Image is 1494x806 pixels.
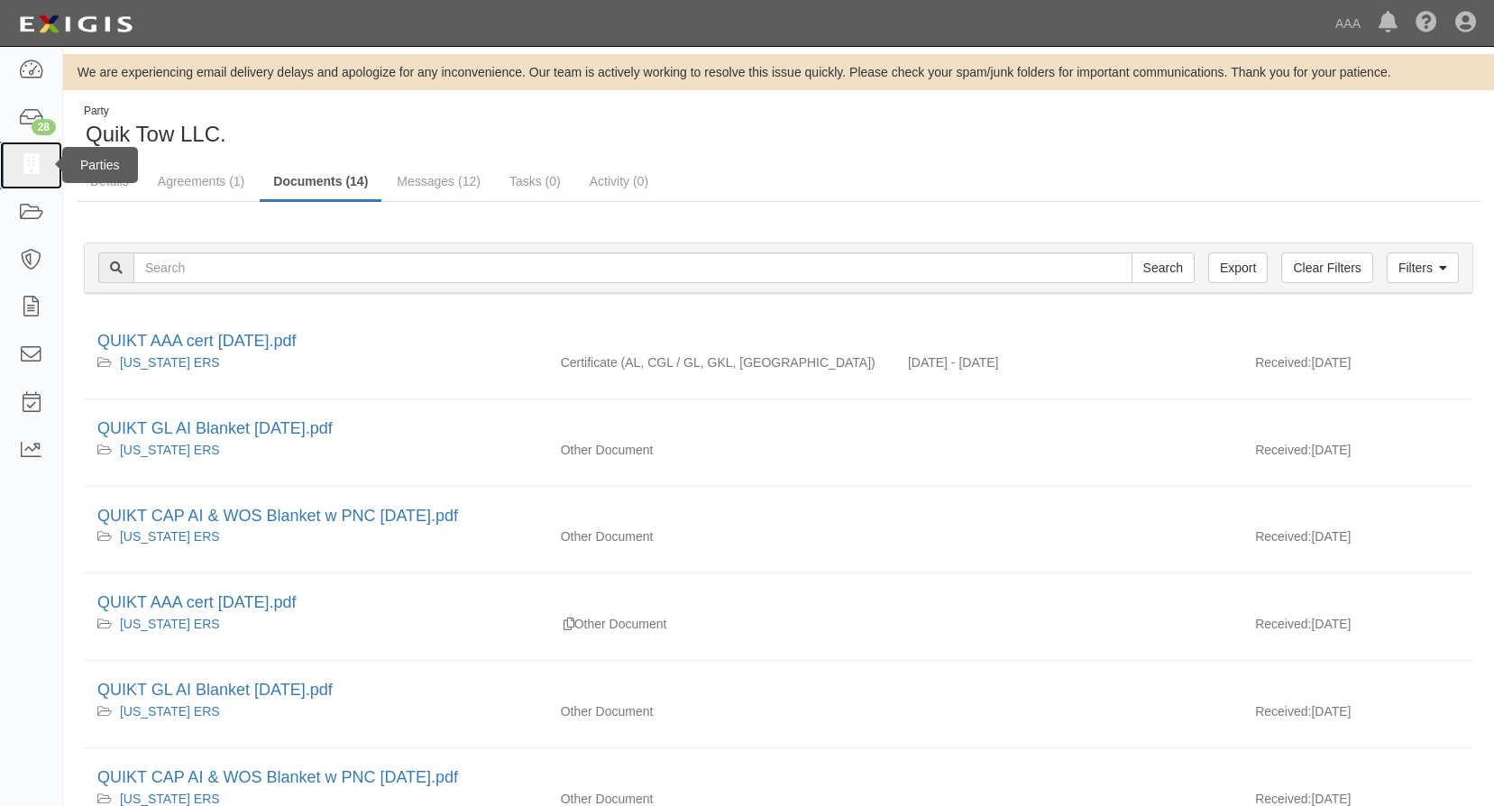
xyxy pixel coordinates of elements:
[120,704,220,719] a: [US_STATE] ERS
[1242,702,1473,729] div: [DATE]
[120,792,220,806] a: [US_STATE] ERS
[496,163,574,199] a: Tasks (0)
[547,353,894,371] div: Auto Liability Commercial General Liability / Garage Liability Garage Keepers Liability On-Hook
[97,593,296,611] a: QUIKT AAA cert [DATE].pdf
[1281,252,1372,283] a: Clear Filters
[894,702,1242,703] div: Effective - Expiration
[97,332,296,350] a: QUIKT AAA cert [DATE].pdf
[97,702,534,720] div: California ERS
[1242,441,1473,468] div: [DATE]
[547,527,894,545] div: Other Document
[894,790,1242,791] div: Effective - Expiration
[97,768,458,786] a: QUIKT CAP AI & WOS Blanket w PNC [DATE].pdf
[1326,5,1370,41] a: AAA
[1255,441,1311,459] p: Received:
[97,353,534,371] div: California ERS
[547,441,894,459] div: Other Document
[1242,615,1473,642] div: [DATE]
[97,507,458,525] a: QUIKT CAP AI & WOS Blanket w PNC [DATE].pdf
[97,330,1460,353] div: QUIKT AAA cert 8.11.25.pdf
[77,104,765,150] div: Quik Tow LLC.
[1416,13,1437,34] i: Help Center - Complianz
[120,529,220,544] a: [US_STATE] ERS
[1255,527,1311,545] p: Received:
[63,63,1494,81] div: We are experiencing email delivery delays and apologize for any inconvenience. Our team is active...
[62,147,138,183] div: Parties
[97,591,1460,615] div: QUIKT AAA cert 3.12.25.pdf
[383,163,494,199] a: Messages (12)
[1255,615,1311,633] p: Received:
[1387,252,1459,283] a: Filters
[97,441,534,459] div: California ERS
[144,163,258,199] a: Agreements (1)
[32,119,56,135] div: 28
[547,702,894,720] div: Other Document
[120,617,220,631] a: [US_STATE] ERS
[1208,252,1268,283] a: Export
[1242,527,1473,554] div: [DATE]
[97,417,1460,441] div: QUIKT GL AI Blanket 8.8.24.pdf
[1132,252,1195,283] input: Search
[120,355,220,370] a: [US_STATE] ERS
[97,419,333,437] a: QUIKT GL AI Blanket [DATE].pdf
[1242,353,1473,380] div: [DATE]
[133,252,1132,283] input: Search
[97,615,534,633] div: California ERS
[14,8,138,41] img: logo-5460c22ac91f19d4615b14bd174203de0afe785f0fc80cf4dbbc73dc1793850b.png
[97,766,1460,790] div: QUIKT CAP AI & WOS Blanket w PNC 8.8.24.pdf
[97,505,1460,528] div: QUIKT CAP AI & WOS Blanket w PNC 8.8.24.pdf
[894,615,1242,616] div: Effective - Expiration
[1255,353,1311,371] p: Received:
[97,679,1460,702] div: QUIKT GL AI Blanket 8.8.24.pdf
[894,527,1242,528] div: Effective - Expiration
[260,163,381,202] a: Documents (14)
[120,443,220,457] a: [US_STATE] ERS
[547,615,894,633] div: Other Document
[97,681,333,699] a: QUIKT GL AI Blanket [DATE].pdf
[84,104,226,119] div: Party
[86,122,226,146] span: Quik Tow LLC.
[97,527,534,545] div: California ERS
[564,615,574,633] div: Duplicate
[894,353,1242,371] div: Effective 08/08/2025 - Expiration 08/08/2026
[1255,702,1311,720] p: Received:
[576,163,662,199] a: Activity (0)
[894,441,1242,442] div: Effective - Expiration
